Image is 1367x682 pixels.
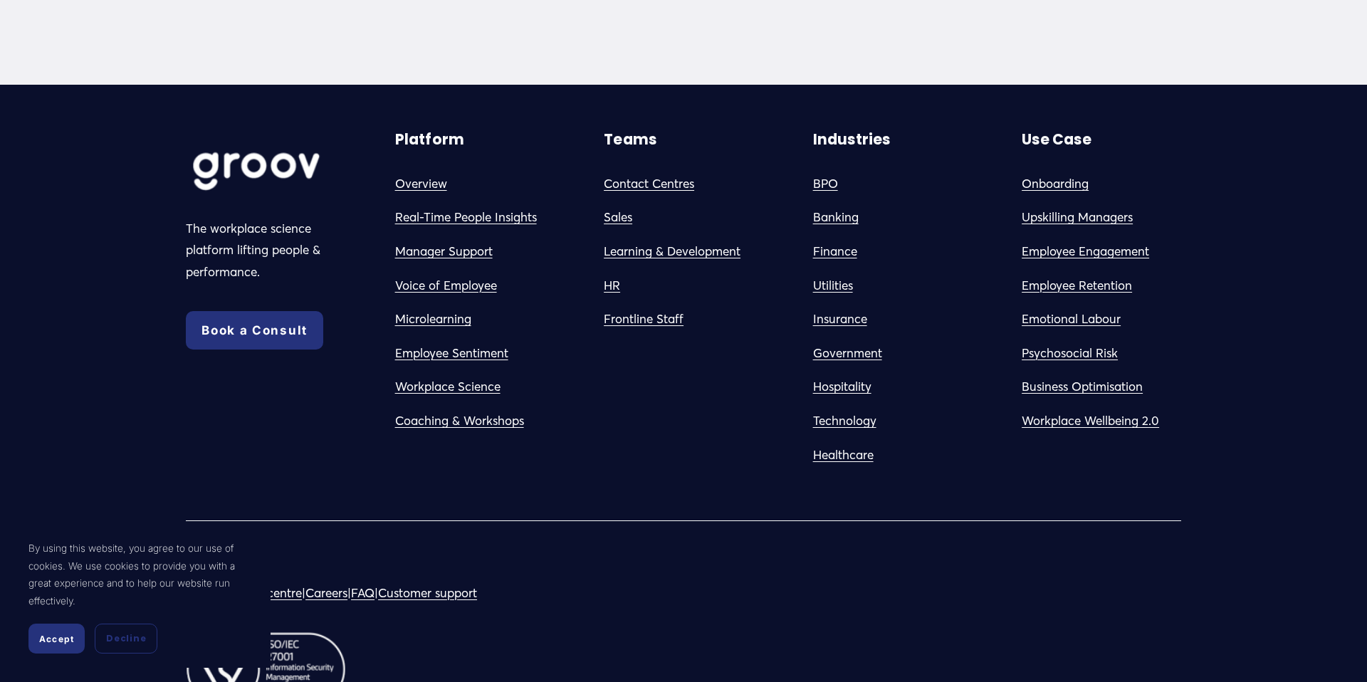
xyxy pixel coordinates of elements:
[813,130,891,149] strong: Industries
[305,582,347,604] a: Careers
[1022,376,1143,398] a: Business Optimisation
[1022,241,1149,263] a: Employee Engagement
[813,173,838,195] a: BPO
[813,206,859,229] a: Banking
[395,410,524,432] a: Coaching & Workshops
[813,376,871,398] a: Hospitality
[604,241,740,263] a: Learning & Development
[395,376,501,398] a: Workplace Science
[39,634,74,644] span: Accept
[395,130,465,149] strong: Platform
[395,275,497,297] a: Voice of Employee
[395,342,508,364] a: Employee Sentiment
[1022,275,1132,297] a: Employee Retention
[186,582,679,604] p: | | | |
[1022,410,1131,432] a: Workplace Wellbein
[1131,410,1159,432] a: g 2.0
[1022,308,1121,330] a: Emotional Labour
[813,342,882,364] a: Government
[95,624,157,654] button: Decline
[378,582,477,604] a: Customer support
[28,624,85,654] button: Accept
[813,444,874,466] a: Healthcare
[604,275,620,297] a: HR
[1022,173,1089,195] a: Onboarding
[1022,130,1091,149] strong: Use Case
[14,525,271,668] section: Cookie banner
[351,582,375,604] a: FAQ
[1022,342,1118,364] a: Psychosocial Risk
[813,410,876,432] a: Technology
[1022,206,1133,229] a: Upskilling Managers
[604,308,683,330] a: Frontline Staff
[186,218,345,283] p: The workplace science platform lifting people & performance.
[395,308,471,330] a: Microlearning
[604,173,694,195] a: Contact Centres
[604,130,656,149] strong: Teams
[813,308,867,330] a: Insurance
[604,206,632,229] a: Sales
[395,241,493,263] a: Manager Support
[106,632,146,645] span: Decline
[813,241,857,263] a: Finance
[186,311,323,350] a: Book a Consult
[813,275,853,297] a: Utilities
[395,206,537,229] a: Real-Time People Insights
[28,540,256,609] p: By using this website, you agree to our use of cookies. We use cookies to provide you with a grea...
